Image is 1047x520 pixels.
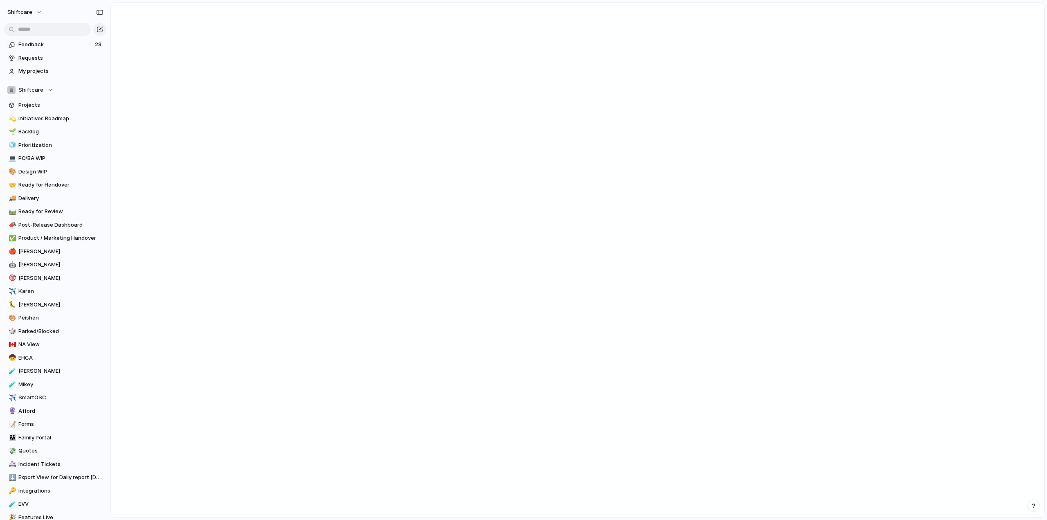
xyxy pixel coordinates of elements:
span: Forms [18,420,103,428]
span: [PERSON_NAME] [18,248,103,256]
button: 🍎 [7,248,16,256]
a: 🛤️Ready for Review [4,205,106,218]
span: Karan [18,287,103,295]
div: 🚑 [9,459,14,469]
span: Feedback [18,41,92,49]
span: Family Portal [18,434,103,442]
div: ✈️Karan [4,285,106,297]
button: 🔮 [7,407,16,415]
span: Peishan [18,314,103,322]
div: 🐛 [9,300,14,309]
button: 🇨🇦 [7,340,16,349]
div: 🛤️ [9,207,14,216]
div: 🔑 [9,486,14,495]
button: shiftcare [4,6,47,19]
a: 🧊Prioritization [4,139,106,151]
span: Delivery [18,194,103,203]
span: Quotes [18,447,103,455]
div: 📣Post-Release Dashboard [4,219,106,231]
span: Incident Tickets [18,460,103,468]
a: 🐛[PERSON_NAME] [4,299,106,311]
div: 👪Family Portal [4,432,106,444]
div: 🎨Design WIP [4,166,106,178]
div: 🤝 [9,180,14,190]
button: ✈️ [7,394,16,402]
div: 🤝Ready for Handover [4,179,106,191]
a: 🎯[PERSON_NAME] [4,272,106,284]
button: 🧪 [7,380,16,389]
span: shiftcare [7,8,32,16]
a: 🎨Peishan [4,312,106,324]
a: 🔑Integrations [4,485,106,497]
button: 🎨 [7,168,16,176]
span: Shiftcare [18,86,43,94]
div: 🧒EHCA [4,352,106,364]
button: 🎲 [7,327,16,335]
button: 💻 [7,154,16,162]
span: 23 [95,41,103,49]
button: 📝 [7,420,16,428]
div: 🎲 [9,326,14,336]
button: 🌱 [7,128,16,136]
div: 💫 [9,114,14,123]
button: Shiftcare [4,84,106,96]
div: 🍎[PERSON_NAME] [4,245,106,258]
button: ✈️ [7,287,16,295]
button: 🧊 [7,141,16,149]
div: ✈️SmartOSC [4,392,106,404]
span: Initiatives Roadmap [18,115,103,123]
span: Design WIP [18,168,103,176]
button: 🧪 [7,500,16,508]
span: NA View [18,340,103,349]
div: 🔮 [9,406,14,416]
a: ✅Product / Marketing Handover [4,232,106,244]
a: 🤖[PERSON_NAME] [4,259,106,271]
button: 🤝 [7,181,16,189]
span: Backlog [18,128,103,136]
div: 🌱 [9,127,14,137]
div: 🧒 [9,353,14,362]
span: Ready for Review [18,207,103,216]
button: 🧪 [7,367,16,375]
button: 🧒 [7,354,16,362]
a: 🧪[PERSON_NAME] [4,365,106,377]
span: Requests [18,54,103,62]
a: 💻PO/BA WIP [4,152,106,164]
button: 🚚 [7,194,16,203]
span: [PERSON_NAME] [18,367,103,375]
div: 📝 [9,420,14,429]
button: 🐛 [7,301,16,309]
div: 💸 [9,446,14,456]
a: 🎲Parked/Blocked [4,325,106,338]
a: 🧪Mikey [4,378,106,391]
a: 🚑Incident Tickets [4,458,106,470]
div: 🧪 [9,380,14,389]
a: 🧪EVV [4,498,106,510]
span: [PERSON_NAME] [18,301,103,309]
button: 🚑 [7,460,16,468]
div: 📝Forms [4,418,106,430]
button: 🎨 [7,314,16,322]
button: ✅ [7,234,16,242]
div: 🤖 [9,260,14,270]
a: 💸Quotes [4,445,106,457]
span: SmartOSC [18,394,103,402]
span: My projects [18,67,103,75]
div: 🧪 [9,367,14,376]
button: 💫 [7,115,16,123]
a: ⬇️Export View for Daily report [DATE] [4,471,106,484]
span: [PERSON_NAME] [18,274,103,282]
button: 🛤️ [7,207,16,216]
span: Mikey [18,380,103,389]
span: Export View for Daily report [DATE] [18,473,103,482]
